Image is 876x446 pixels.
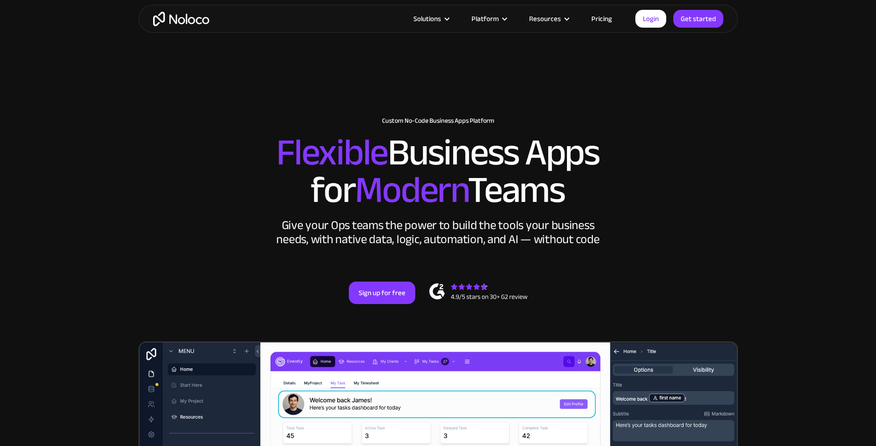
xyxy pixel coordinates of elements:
div: Resources [517,13,580,25]
div: Give your Ops teams the power to build the tools your business needs, with native data, logic, au... [274,218,602,246]
div: Solutions [402,13,460,25]
div: Resources [529,13,561,25]
a: Pricing [580,13,624,25]
span: Modern [355,155,468,225]
a: Login [635,10,666,28]
div: Platform [460,13,517,25]
h1: Custom No-Code Business Apps Platform [148,117,729,125]
a: Sign up for free [349,282,415,304]
span: Flexible [276,118,388,187]
div: Solutions [413,13,441,25]
div: Platform [471,13,499,25]
a: Get started [673,10,723,28]
h2: Business Apps for Teams [148,134,729,209]
a: home [153,12,209,26]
